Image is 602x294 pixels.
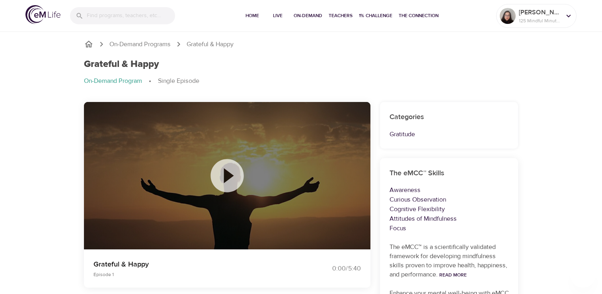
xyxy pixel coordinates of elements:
[109,40,171,49] a: On-Demand Programs
[390,243,509,279] p: The eMCC™ is a scientifically validated framework for developing mindfulness skills proven to imp...
[294,12,322,20] span: On-Demand
[187,40,234,49] p: Grateful & Happy
[94,271,292,278] p: Episode 1
[158,76,199,86] p: Single Episode
[301,264,361,273] div: 0:00 / 5:40
[243,12,262,20] span: Home
[390,129,509,139] p: Gratitude
[519,8,561,17] p: [PERSON_NAME]
[390,214,509,223] p: Attitudes of Mindfulness
[268,12,287,20] span: Live
[399,12,438,20] span: The Connection
[390,204,509,214] p: Cognitive Flexibility
[390,195,509,204] p: Curious Observation
[94,259,292,270] p: Grateful & Happy
[390,223,509,233] p: Focus
[25,5,60,24] img: logo
[87,7,175,24] input: Find programs, teachers, etc...
[84,76,518,86] nav: breadcrumb
[390,112,509,123] h6: Categories
[390,185,509,195] p: Awareness
[84,76,142,86] p: On-Demand Program
[390,168,509,179] h6: The eMCC™ Skills
[359,12,392,20] span: 1% Challenge
[84,39,518,49] nav: breadcrumb
[500,8,516,24] img: Remy Sharp
[329,12,353,20] span: Teachers
[439,272,467,278] a: Read More
[519,17,561,24] p: 125 Mindful Minutes
[570,262,596,288] iframe: Button to launch messaging window
[84,59,159,70] h1: Grateful & Happy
